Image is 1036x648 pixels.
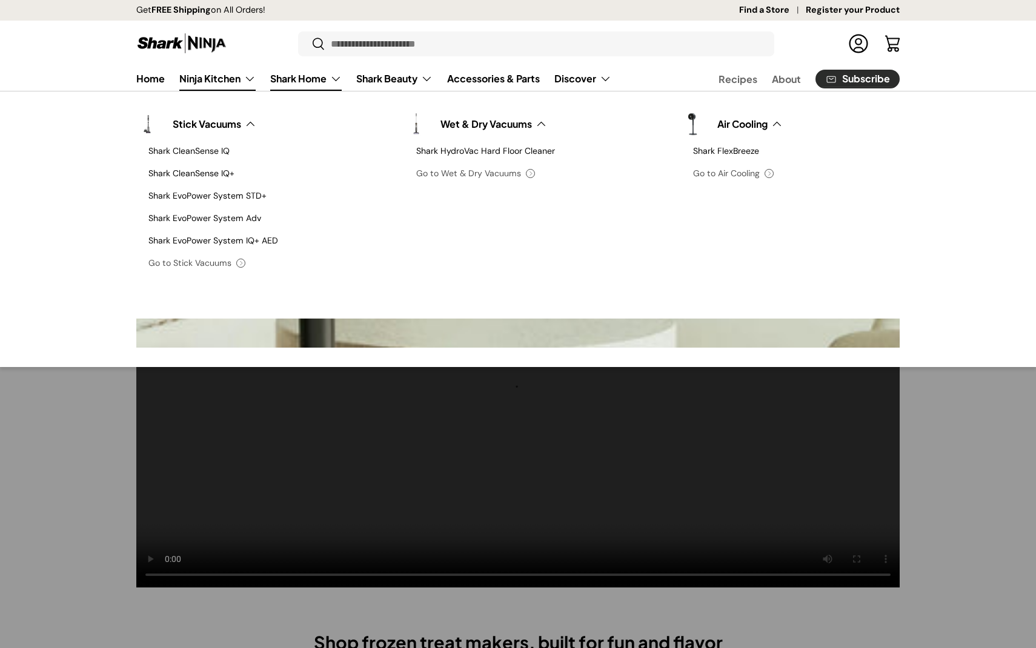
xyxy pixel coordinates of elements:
a: About [772,67,801,91]
nav: Primary [136,67,611,91]
summary: Discover [547,67,619,91]
a: Shark Beauty [356,67,433,91]
a: Ninja Kitchen [179,67,256,91]
a: Home [136,67,165,90]
a: Shark Home [270,67,342,91]
summary: Shark Beauty [349,67,440,91]
nav: Secondary [689,67,900,91]
p: Get on All Orders! [136,4,265,17]
a: Recipes [719,67,757,91]
a: Find a Store [739,4,806,17]
summary: Ninja Kitchen [172,67,263,91]
a: Register your Product [806,4,900,17]
a: Discover [554,67,611,91]
strong: FREE Shipping [151,4,211,15]
img: Shark Ninja Philippines [136,31,227,55]
a: Subscribe [815,70,900,88]
a: Accessories & Parts [447,67,540,90]
span: Subscribe [842,74,890,84]
summary: Shark Home [263,67,349,91]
